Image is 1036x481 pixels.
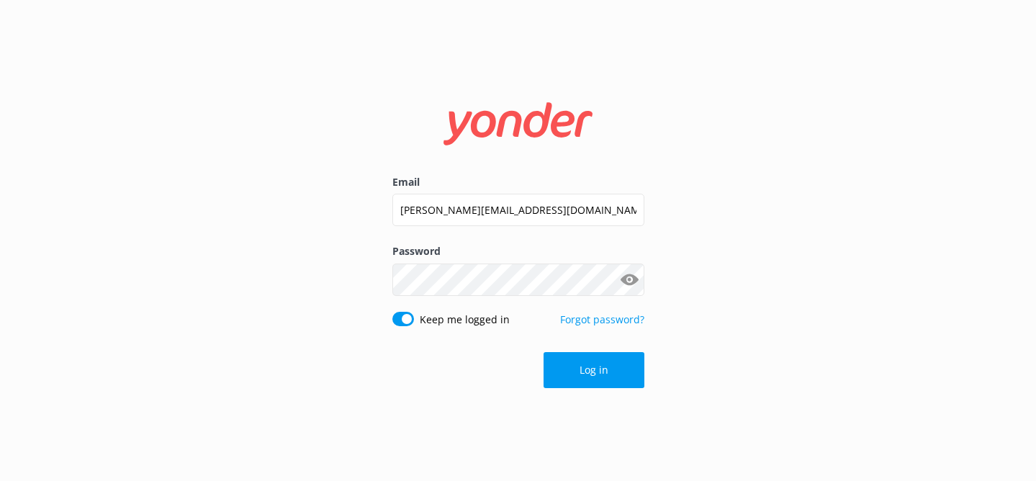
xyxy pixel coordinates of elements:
[392,243,644,259] label: Password
[544,352,644,388] button: Log in
[392,174,644,190] label: Email
[392,194,644,226] input: user@emailaddress.com
[420,312,510,328] label: Keep me logged in
[616,265,644,294] button: Show password
[560,313,644,326] a: Forgot password?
